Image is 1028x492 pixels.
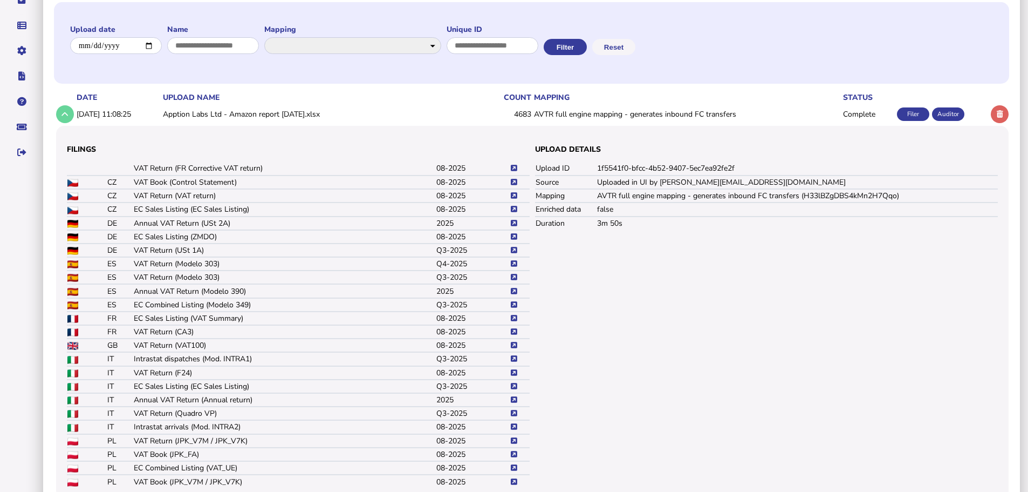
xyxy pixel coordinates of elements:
img: FR flag [67,315,78,323]
th: count [486,92,531,103]
td: IT [107,420,133,434]
td: 2025 [436,393,510,407]
img: IT flag [67,356,78,364]
th: status [841,92,895,103]
td: DE [107,217,133,230]
h3: Filings [67,144,530,154]
th: upload name [161,92,486,103]
td: Annual VAT Return (USt 2A) [133,217,435,230]
td: Mapping [535,189,597,203]
td: 2025 [436,217,510,230]
td: PL [107,434,133,448]
td: Q3-2025 [436,244,510,257]
button: Show/hide row detail [56,105,74,123]
td: EC Sales Listing (VAT Summary) [133,312,435,325]
td: VAT Return (USt 1A) [133,244,435,257]
td: Enriched data [535,203,597,216]
td: IT [107,393,133,407]
td: Apption Labs Ltd - Amazon report [DATE].xlsx [161,103,486,125]
td: Uploaded in UI by [PERSON_NAME][EMAIL_ADDRESS][DOMAIN_NAME] [597,176,998,189]
td: AVTR full engine mapping - generates inbound FC transfers [532,103,841,125]
img: PL flag [67,451,78,459]
td: CZ [107,189,133,203]
td: 08-2025 [436,475,510,488]
th: date [74,92,161,103]
img: FR flag [67,328,78,336]
label: Unique ID [447,24,538,35]
label: Mapping [264,24,441,35]
td: VAT Return (CA3) [133,325,435,339]
td: VAT Return (Modelo 303) [133,257,435,271]
td: VAT Return (VAT return) [133,189,435,203]
td: [DATE] 11:08:25 [74,103,161,125]
button: Help pages [10,90,33,113]
td: VAT Return (JPK_V7M / JPK_V7K) [133,434,435,448]
td: Duration [535,217,597,230]
label: Upload date [70,24,162,35]
td: VAT Book (Control Statement) [133,176,435,189]
td: Intrastat dispatches (Mod. INTRA1) [133,352,435,366]
td: VAT Return (Modelo 303) [133,271,435,284]
td: 08-2025 [436,420,510,434]
img: ES flag [67,260,78,268]
button: Developer hub links [10,65,33,87]
td: 1f5541f0-bfcc-4b52-9407-5ec7ea92fe2f [597,162,998,176]
td: EC Sales Listing (ZMDO) [133,230,435,244]
img: IT flag [67,369,78,378]
td: Annual VAT Return (Annual return) [133,393,435,407]
td: 08-2025 [436,339,510,352]
td: GB [107,339,133,352]
img: IT flag [67,410,78,418]
button: Data manager [10,14,33,37]
div: Filer [897,107,929,121]
td: ES [107,298,133,312]
td: 08-2025 [436,366,510,380]
img: PL flag [67,478,78,487]
img: CZ flag [67,179,78,187]
img: ES flag [67,301,78,309]
td: 08-2025 [436,461,510,475]
img: IT flag [67,383,78,391]
td: EC Sales Listing (EC Sales Listing) [133,203,435,216]
td: IT [107,352,133,366]
button: Raise a support ticket [10,116,33,138]
td: 3m 50s [597,217,998,230]
img: IT flag [67,396,78,405]
td: 08-2025 [436,448,510,461]
i: Data manager [17,25,26,26]
td: DE [107,230,133,244]
td: AVTR full engine mapping - generates inbound FC transfers (H33lBZgDBS4kMn2H7Qqo) [597,189,998,203]
td: CZ [107,203,133,216]
td: IT [107,407,133,420]
td: 4683 [486,103,531,125]
img: DE flag [67,220,78,228]
td: FR [107,312,133,325]
img: GB flag [67,342,78,350]
td: Q3-2025 [436,352,510,366]
td: FR [107,325,133,339]
td: 2025 [436,284,510,298]
td: Complete [841,103,895,125]
td: 08-2025 [436,162,510,176]
td: ES [107,284,133,298]
button: Reset [592,39,635,55]
td: EC Sales Listing (EC Sales Listing) [133,380,435,393]
td: 08-2025 [436,325,510,339]
h3: Upload details [535,144,998,154]
img: CZ flag [67,206,78,214]
td: Annual VAT Return (Modelo 390) [133,284,435,298]
td: Q3-2025 [436,380,510,393]
div: Auditor [932,107,964,121]
td: 08-2025 [436,230,510,244]
td: Q4-2025 [436,257,510,271]
img: CZ flag [67,192,78,200]
td: 08-2025 [436,203,510,216]
td: EC Combined Listing (VAT_UE) [133,461,435,475]
img: DE flag [67,247,78,255]
td: ES [107,271,133,284]
td: EC Combined Listing (Modelo 349) [133,298,435,312]
td: PL [107,461,133,475]
td: VAT Book (JPK_V7M / JPK_V7K) [133,475,435,488]
td: Intrastat arrivals (Mod. INTRA2) [133,420,435,434]
td: false [597,203,998,216]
